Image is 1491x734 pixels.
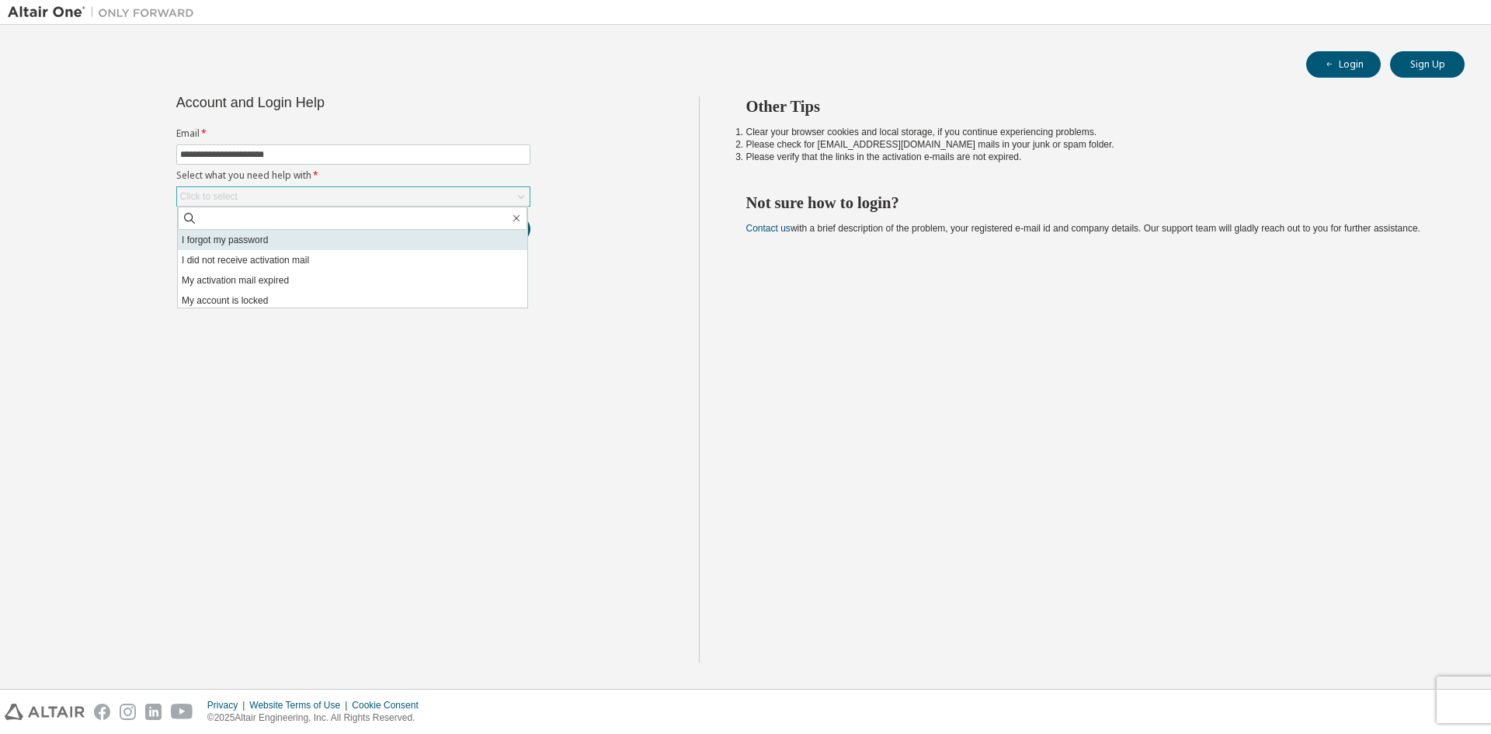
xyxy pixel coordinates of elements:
[171,704,193,720] img: youtube.svg
[176,169,530,182] label: Select what you need help with
[8,5,202,20] img: Altair One
[178,230,527,250] li: I forgot my password
[207,699,249,711] div: Privacy
[145,704,162,720] img: linkedin.svg
[207,711,428,725] p: © 2025 Altair Engineering, Inc. All Rights Reserved.
[746,223,1420,234] span: with a brief description of the problem, your registered e-mail id and company details. Our suppo...
[746,151,1437,163] li: Please verify that the links in the activation e-mails are not expired.
[746,193,1437,213] h2: Not sure how to login?
[180,190,238,203] div: Click to select
[1390,51,1465,78] button: Sign Up
[1306,51,1381,78] button: Login
[5,704,85,720] img: altair_logo.svg
[94,704,110,720] img: facebook.svg
[177,187,530,206] div: Click to select
[352,699,427,711] div: Cookie Consent
[746,223,791,234] a: Contact us
[746,96,1437,117] h2: Other Tips
[249,699,352,711] div: Website Terms of Use
[176,96,460,109] div: Account and Login Help
[746,126,1437,138] li: Clear your browser cookies and local storage, if you continue experiencing problems.
[746,138,1437,151] li: Please check for [EMAIL_ADDRESS][DOMAIN_NAME] mails in your junk or spam folder.
[176,127,530,140] label: Email
[120,704,136,720] img: instagram.svg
